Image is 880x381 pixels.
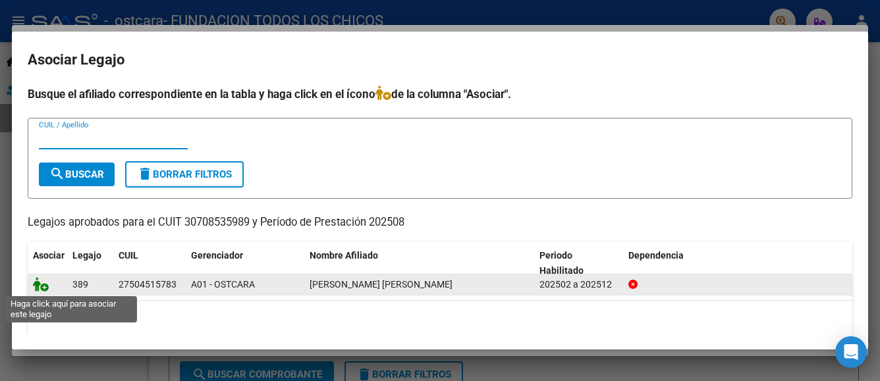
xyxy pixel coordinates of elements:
[49,166,65,182] mat-icon: search
[67,241,113,285] datatable-header-cell: Legajo
[539,250,584,276] span: Periodo Habilitado
[28,301,852,334] div: 1 registros
[310,250,378,261] span: Nombre Afiliado
[539,277,618,292] div: 202502 a 202512
[28,215,852,231] p: Legajos aprobados para el CUIT 30708535989 y Período de Prestación 202508
[72,279,88,290] span: 389
[191,250,243,261] span: Gerenciador
[119,277,177,292] div: 27504515783
[28,241,67,285] datatable-header-cell: Asociar
[628,250,684,261] span: Dependencia
[534,241,623,285] datatable-header-cell: Periodo Habilitado
[835,336,867,368] div: Open Intercom Messenger
[72,250,101,261] span: Legajo
[125,161,244,188] button: Borrar Filtros
[137,166,153,182] mat-icon: delete
[191,279,255,290] span: A01 - OSTCARA
[33,250,65,261] span: Asociar
[39,163,115,186] button: Buscar
[119,250,138,261] span: CUIL
[623,241,853,285] datatable-header-cell: Dependencia
[49,168,104,180] span: Buscar
[310,279,453,290] span: ARRIOLA MARIA ISABEL
[137,168,232,180] span: Borrar Filtros
[28,86,852,103] h4: Busque el afiliado correspondiente en la tabla y haga click en el ícono de la columna "Asociar".
[28,47,852,72] h2: Asociar Legajo
[113,241,186,285] datatable-header-cell: CUIL
[304,241,534,285] datatable-header-cell: Nombre Afiliado
[186,241,304,285] datatable-header-cell: Gerenciador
